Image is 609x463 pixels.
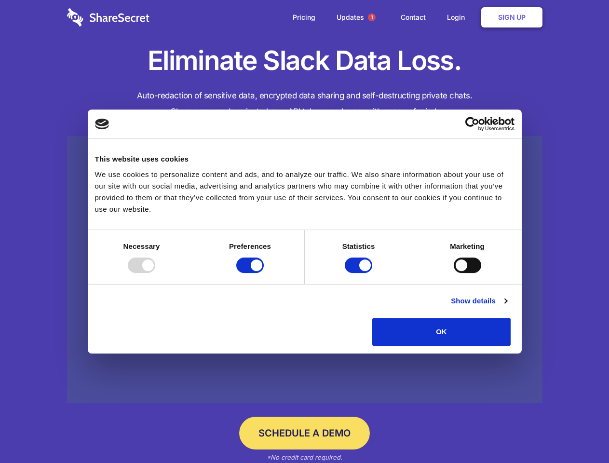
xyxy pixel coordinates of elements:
div: We use cookies to personalize content and ads, and to analyze our traffic. We also share informat... [95,169,514,215]
button: OK [372,318,511,346]
strong: Marketing [450,242,485,250]
div: This website uses cookies [95,153,514,165]
h1: Eliminate Slack Data Loss. [67,43,542,78]
a: Sign Up [481,7,542,27]
a: Usercentrics Cookiebot - opens in a new window [430,117,514,131]
strong: Statistics [342,242,375,250]
a: Login [437,2,479,32]
a: Contact [391,2,435,32]
a: Wistia video thumbnail [67,136,542,404]
img: logo-wordmark-white-trans-d4663122ce5f474addd5e946df7df03e33cb6a1c49d2221995e7729f52c070b2.svg [67,8,149,27]
strong: Preferences [229,242,271,250]
span: 1 [368,14,376,21]
em: *No credit card required. [267,453,342,461]
strong: Necessary [123,242,160,250]
a: Schedule a Demo [239,417,370,449]
a: Pricing [283,2,325,32]
img: logo [95,119,109,129]
a: Show details [451,295,507,307]
h4: Auto-redaction of sensitive data, encrypted data sharing and self-destructing private chats. Shar... [67,88,542,120]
